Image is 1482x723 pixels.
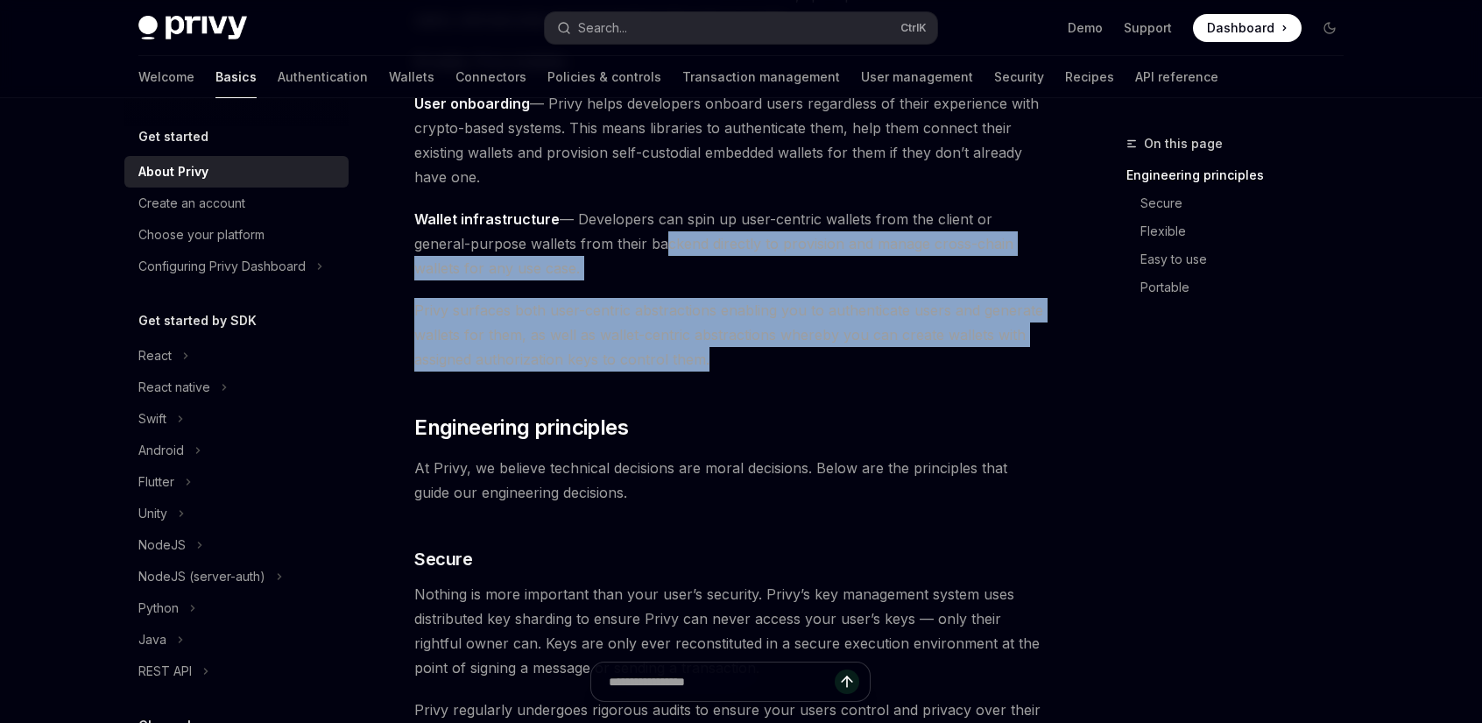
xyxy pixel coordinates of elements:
a: Choose your platform [124,219,349,251]
span: Engineering principles [414,414,628,442]
div: Swift [138,408,166,429]
a: Easy to use [1140,245,1358,273]
div: Java [138,629,166,650]
a: Demo [1068,19,1103,37]
a: Secure [1140,189,1358,217]
div: Flutter [138,471,174,493]
span: — Developers can spin up user-centric wallets from the client or general-purpose wallets from the... [414,207,1046,280]
span: — Privy helps developers onboard users regardless of their experience with crypto-based systems. ... [414,91,1046,189]
span: Nothing is more important than your user’s security. Privy’s key management system uses distribut... [414,582,1046,680]
a: Security [994,56,1044,98]
a: Policies & controls [547,56,661,98]
span: Dashboard [1207,19,1274,37]
a: About Privy [124,156,349,188]
a: Authentication [278,56,368,98]
div: NodeJS [138,535,186,556]
div: NodeJS (server-auth) [138,566,265,587]
a: Flexible [1140,217,1358,245]
a: Recipes [1065,56,1114,98]
div: Unity [138,503,167,524]
button: Toggle dark mode [1316,14,1344,42]
div: React [138,345,172,366]
strong: Wallet infrastructure [414,210,560,228]
strong: User onboarding [414,95,530,112]
div: Python [138,598,179,619]
h5: Get started by SDK [138,310,257,331]
div: About Privy [138,161,208,182]
span: Ctrl K [900,21,927,35]
div: React native [138,377,210,398]
div: REST API [138,661,192,682]
div: Choose your platform [138,224,265,245]
button: Send message [835,670,859,694]
a: Transaction management [682,56,840,98]
div: Android [138,440,184,461]
a: API reference [1135,56,1218,98]
a: Welcome [138,56,194,98]
a: Create an account [124,188,349,219]
a: Support [1124,19,1172,37]
a: User management [861,56,973,98]
a: Dashboard [1193,14,1302,42]
a: Portable [1140,273,1358,301]
span: On this page [1144,133,1223,154]
span: Secure [414,547,472,571]
div: Search... [578,18,627,39]
h5: Get started [138,126,208,147]
a: Wallets [389,56,434,98]
a: Engineering principles [1126,161,1358,189]
span: At Privy, we believe technical decisions are moral decisions. Below are the principles that guide... [414,456,1046,505]
span: Privy surfaces both user-centric abstractions enabling you to authenticate users and generate wal... [414,298,1046,372]
img: dark logo [138,16,247,40]
button: Search...CtrlK [545,12,937,44]
a: Basics [215,56,257,98]
div: Configuring Privy Dashboard [138,256,306,277]
div: Create an account [138,193,245,214]
a: Connectors [455,56,526,98]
